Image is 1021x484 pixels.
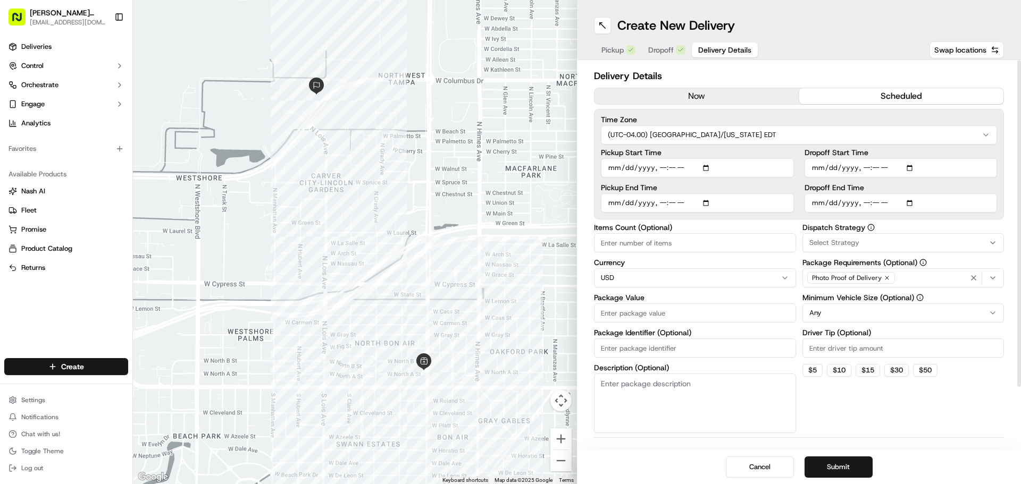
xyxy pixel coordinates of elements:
[88,193,92,202] span: •
[802,338,1005,358] input: Enter driver tip amount
[550,428,572,449] button: Zoom in
[594,233,796,252] input: Enter number of items
[4,221,128,238] button: Promise
[594,294,796,301] label: Package Value
[28,69,191,80] input: Got a question? Start typing here...
[21,413,58,421] span: Notifications
[594,364,796,371] label: Description (Optional)
[21,165,30,174] img: 1736555255976-a54dd68f-1ca7-489b-9aae-adbdc363a1c4
[21,194,30,202] img: 1736555255976-a54dd68f-1ca7-489b-9aae-adbdc363a1c4
[601,184,794,191] label: Pickup End Time
[867,224,875,231] button: Dispatch Strategy
[442,477,488,484] button: Keyboard shortcuts
[21,244,72,253] span: Product Catalog
[919,259,927,266] button: Package Requirements (Optional)
[594,69,1004,83] h2: Delivery Details
[94,193,116,202] span: [DATE]
[4,38,128,55] a: Deliveries
[594,224,796,231] label: Items Count (Optional)
[617,17,735,34] h1: Create New Delivery
[601,116,997,123] label: Time Zone
[21,464,43,472] span: Log out
[4,96,128,113] button: Engage
[726,456,794,478] button: Cancel
[22,101,41,121] img: 4920774857489_3d7f54699973ba98c624_72.jpg
[21,186,45,196] span: Nash AI
[4,183,128,200] button: Nash AI
[495,477,553,483] span: Map data ©2025 Google
[11,183,28,200] img: Grace Nketiah
[802,294,1005,301] label: Minimum Vehicle Size (Optional)
[4,461,128,475] button: Log out
[802,233,1005,252] button: Select Strategy
[21,447,64,455] span: Toggle Theme
[21,225,46,234] span: Promise
[799,88,1004,104] button: scheduled
[856,364,880,377] button: $15
[106,264,129,271] span: Pylon
[4,410,128,424] button: Notifications
[802,259,1005,266] label: Package Requirements (Optional)
[6,233,86,252] a: 📗Knowledge Base
[4,202,128,219] button: Fleet
[595,88,799,104] button: now
[33,165,86,173] span: [PERSON_NAME]
[21,430,60,438] span: Chat with us!
[90,239,98,247] div: 💻
[802,364,823,377] button: $5
[9,244,124,253] a: Product Catalog
[4,166,128,183] div: Available Products
[11,155,28,172] img: Grace Nketiah
[805,456,873,478] button: Submit
[934,45,986,55] span: Swap locations
[11,239,19,247] div: 📗
[802,268,1005,287] button: Photo Proof of Delivery
[601,149,794,156] label: Pickup Start Time
[11,43,194,60] p: Welcome 👋
[48,112,146,121] div: We're available if you need us!
[4,4,110,30] button: [PERSON_NAME] BBQ[EMAIL_ADDRESS][DOMAIN_NAME]
[75,263,129,271] a: Powered byPylon
[698,45,751,55] span: Delivery Details
[809,238,859,248] span: Select Strategy
[88,165,92,173] span: •
[11,101,30,121] img: 1736555255976-a54dd68f-1ca7-489b-9aae-adbdc363a1c4
[550,450,572,471] button: Zoom out
[913,364,938,377] button: $50
[33,193,86,202] span: [PERSON_NAME]
[802,224,1005,231] label: Dispatch Strategy
[86,233,175,252] a: 💻API Documentation
[930,41,1004,58] button: Swap locations
[136,470,171,484] img: Google
[30,18,106,27] button: [EMAIL_ADDRESS][DOMAIN_NAME]
[21,263,45,273] span: Returns
[181,105,194,117] button: Start new chat
[4,77,128,94] button: Orchestrate
[4,427,128,441] button: Chat with us!
[61,361,84,372] span: Create
[4,57,128,74] button: Control
[11,138,71,147] div: Past conversations
[94,165,116,173] span: [DATE]
[4,240,128,257] button: Product Catalog
[4,140,128,157] div: Favorites
[648,45,674,55] span: Dropoff
[21,80,58,90] span: Orchestrate
[4,444,128,458] button: Toggle Theme
[805,184,998,191] label: Dropoff End Time
[21,118,51,128] span: Analytics
[9,263,124,273] a: Returns
[21,42,52,52] span: Deliveries
[594,259,796,266] label: Currency
[21,61,44,71] span: Control
[805,149,998,156] label: Dropoff Start Time
[550,390,572,411] button: Map camera controls
[4,115,128,132] a: Analytics
[827,364,851,377] button: $10
[30,7,106,18] span: [PERSON_NAME] BBQ
[9,186,124,196] a: Nash AI
[884,364,909,377] button: $30
[812,274,882,282] span: Photo Proof of Delivery
[4,259,128,276] button: Returns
